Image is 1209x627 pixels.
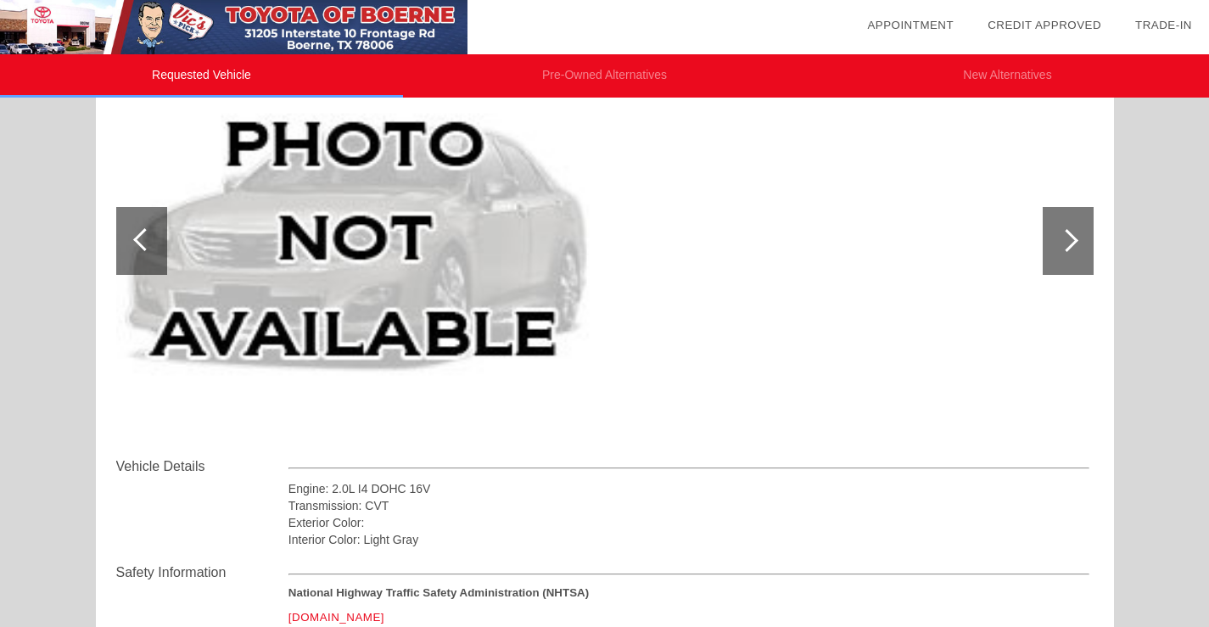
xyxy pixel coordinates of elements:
div: Transmission: CVT [288,497,1090,514]
div: Exterior Color: [288,514,1090,531]
img: image.aspx [116,61,597,421]
a: [DOMAIN_NAME] [288,611,384,624]
div: Safety Information [116,563,288,583]
a: Credit Approved [988,19,1101,31]
a: Trade-In [1135,19,1192,31]
div: Interior Color: Light Gray [288,531,1090,548]
li: New Alternatives [806,54,1209,98]
div: Engine: 2.0L I4 DOHC 16V [288,480,1090,497]
li: Pre-Owned Alternatives [403,54,806,98]
div: Vehicle Details [116,456,288,477]
strong: National Highway Traffic Safety Administration (NHTSA) [288,586,589,599]
a: Appointment [867,19,954,31]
